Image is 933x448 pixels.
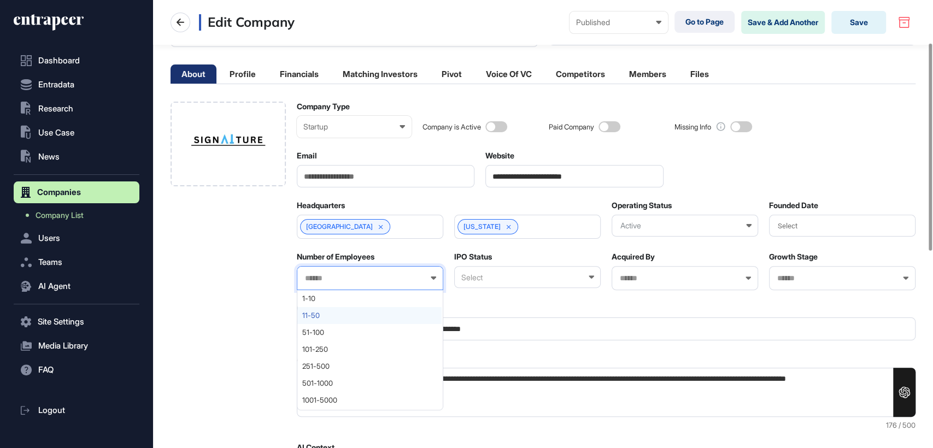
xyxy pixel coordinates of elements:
li: Matching Investors [332,64,429,84]
button: Users [14,227,139,249]
button: Save [831,11,886,34]
button: News [14,146,139,168]
a: Go to Page [674,11,735,33]
label: Founded Date [769,201,818,210]
div: Published [576,18,661,27]
div: Company is Active [423,123,481,131]
div: Company Logo [171,102,286,186]
button: Teams [14,251,139,273]
li: Files [679,64,720,84]
li: Voice Of VC [475,64,543,84]
span: Entradata [38,80,74,89]
span: 51-100 [302,328,437,337]
span: Research [38,104,73,113]
a: Dashboard [14,50,139,72]
label: IPO Status [454,252,492,261]
span: News [38,152,60,161]
span: Use Case [38,128,74,137]
span: AI Agent [38,282,71,291]
div: Select [454,266,601,288]
span: Logout [38,406,65,415]
button: Entradata [14,74,139,96]
button: Media Library [14,335,139,357]
div: Paid Company [549,123,594,131]
span: Teams [38,258,62,267]
li: Pivot [431,64,473,84]
span: [GEOGRAPHIC_DATA] [306,223,373,231]
span: Select [778,222,797,230]
label: Number of Employees [297,252,374,261]
span: 101-250 [302,345,437,353]
a: Logout [14,399,139,421]
span: Company List [36,211,84,220]
button: Research [14,98,139,120]
li: Competitors [545,64,616,84]
h3: Edit Company [199,14,295,31]
span: FAQ [38,366,54,374]
span: 1-10 [302,294,437,303]
button: AI Agent [14,275,139,297]
li: Members [618,64,677,84]
a: Company List [19,205,139,225]
label: Growth Stage [769,252,818,261]
button: Site Settings [14,311,139,333]
span: [US_STATE] [463,223,501,231]
label: Email [297,151,317,160]
span: 501-1000 [302,379,437,387]
label: Acquired By [612,252,655,261]
span: Media Library [38,341,88,350]
label: Company Type [297,102,350,111]
label: Headquarters [297,201,345,210]
div: Missing Info [674,123,711,131]
button: Companies [14,181,139,203]
span: Dashboard [38,56,80,65]
span: Users [38,234,60,243]
label: Website [485,151,514,160]
span: 251-500 [302,362,437,370]
span: 11-50 [302,311,437,320]
div: Startup [303,122,406,131]
button: Use Case [14,122,139,144]
li: Profile [219,64,267,84]
li: Financials [269,64,330,84]
label: Operating Status [612,201,672,210]
span: Companies [37,188,81,197]
span: 1001-5000 [302,396,437,404]
div: 176 / 500 [297,421,916,429]
button: Save & Add Another [741,11,825,34]
span: Site Settings [38,317,84,326]
button: FAQ [14,359,139,381]
li: About [171,64,216,84]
